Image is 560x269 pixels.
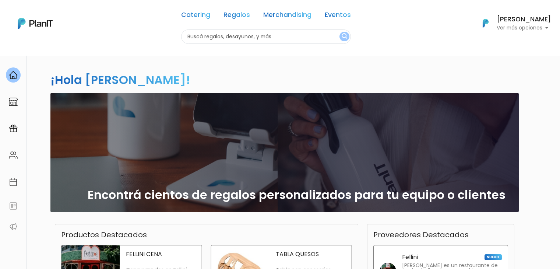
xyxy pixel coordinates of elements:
[478,15,494,31] img: PlanIt Logo
[61,230,147,239] h3: Productos Destacados
[402,254,418,260] p: Fellini
[9,151,18,160] img: people-662611757002400ad9ed0e3c099ab2801c6687ba6c219adb57efc949bc21e19d.svg
[485,254,501,260] span: NUEVO
[263,12,311,21] a: Merchandising
[342,33,347,40] img: search_button-432b6d5273f82d61273b3651a40e1bd1b912527efae98b1b7a1b2c0702e16a8d.svg
[223,12,250,21] a: Regalos
[497,25,551,31] p: Ver más opciones
[88,188,506,202] h2: Encontrá cientos de regalos personalizados para tu equipo o clientes
[181,12,210,21] a: Catering
[373,230,469,239] h3: Proveedores Destacados
[9,222,18,231] img: partners-52edf745621dab592f3b2c58e3bca9d71375a7ef29c3b500c9f145b62cc070d4.svg
[9,202,18,210] img: feedback-78b5a0c8f98aac82b08bfc38622c3050aee476f2c9584af64705fc4e61158814.svg
[497,16,551,23] h6: [PERSON_NAME]
[9,97,18,106] img: marketplace-4ceaa7011d94191e9ded77b95e3339b90024bf715f7c57f8cf31f2d8c509eaba.svg
[276,251,346,257] p: TABLA QUESOS
[9,178,18,186] img: calendar-87d922413cdce8b2cf7b7f5f62616a5cf9e4887200fb71536465627b3292af00.svg
[18,18,53,29] img: PlanIt Logo
[50,71,190,88] h2: ¡Hola [PERSON_NAME]!
[325,12,351,21] a: Eventos
[126,251,196,257] p: FELLINI CENA
[9,124,18,133] img: campaigns-02234683943229c281be62815700db0a1741e53638e28bf9629b52c665b00959.svg
[9,71,18,80] img: home-e721727adea9d79c4d83392d1f703f7f8bce08238fde08b1acbfd93340b81755.svg
[473,14,551,33] button: PlanIt Logo [PERSON_NAME] Ver más opciones
[181,29,351,44] input: Buscá regalos, desayunos, y más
